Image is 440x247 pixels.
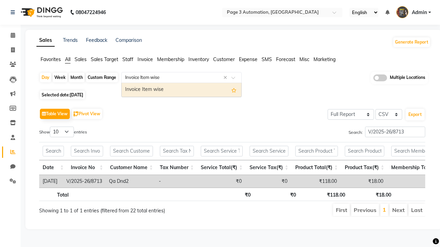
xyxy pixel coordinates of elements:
[390,74,425,81] span: Multiple Locations
[122,56,133,62] span: Staff
[254,188,299,201] th: ₹0
[341,160,388,175] th: Product Tax(₹): activate to sort column ascending
[201,146,243,156] input: Search Service Total(₹)
[160,146,194,156] input: Search Tax Number
[262,56,272,62] span: SMS
[246,160,292,175] th: Service Tax(₹): activate to sort column ascending
[313,56,335,62] span: Marketing
[18,3,65,22] img: logo
[39,160,67,175] th: Date: activate to sort column ascending
[383,206,386,213] a: 1
[155,175,196,188] td: -
[396,6,408,18] img: Admin
[91,56,118,62] span: Sales Target
[36,34,55,47] a: Sales
[106,175,155,188] td: Qa Dnd2
[40,109,70,119] button: Table View
[412,9,427,16] span: Admin
[239,56,257,62] span: Expense
[345,146,384,156] input: Search Product Tax(₹)
[107,160,156,175] th: Customer Name: activate to sort column ascending
[70,92,83,97] span: [DATE]
[43,146,64,156] input: Search Date
[250,146,288,156] input: Search Service Tax(₹)
[122,83,241,97] div: Invoice Item wise
[39,188,72,201] th: Total
[74,111,79,117] img: pivot.png
[197,160,246,175] th: Service Total(₹): activate to sort column ascending
[86,73,118,82] div: Custom Range
[340,175,387,188] td: ₹18.00
[276,56,295,62] span: Forecast
[39,127,87,137] label: Show entries
[67,160,107,175] th: Invoice No: activate to sort column ascending
[196,175,245,188] td: ₹0
[110,146,153,156] input: Search Customer Name
[365,127,425,137] input: Search:
[53,73,67,82] div: Week
[156,160,197,175] th: Tax Number: activate to sort column ascending
[39,175,63,188] td: [DATE]
[295,146,338,156] input: Search Product Total(₹)
[40,73,51,82] div: Day
[71,146,103,156] input: Search Invoice No
[299,188,349,201] th: ₹118.00
[72,109,102,119] button: Pivot View
[349,127,425,137] label: Search:
[121,83,242,97] ng-dropdown-panel: Options list
[69,73,85,82] div: Month
[137,56,153,62] span: Invoice
[206,188,254,201] th: ₹0
[299,56,309,62] span: Misc
[393,37,430,47] button: Generate Report
[75,56,87,62] span: Sales
[157,56,184,62] span: Membership
[39,203,194,214] div: Showing 1 to 1 of 1 entries (filtered from 22 total entries)
[406,109,425,120] button: Export
[50,127,74,137] select: Showentries
[40,91,85,99] span: Selected date:
[245,175,291,188] td: ₹0
[291,175,340,188] td: ₹118.00
[76,3,106,22] b: 08047224946
[63,175,106,188] td: V/2025-26/8713
[115,37,142,43] a: Comparison
[349,188,395,201] th: ₹18.00
[231,86,236,94] span: Add this report to Favorites List
[292,160,341,175] th: Product Total(₹): activate to sort column ascending
[41,56,61,62] span: Favorites
[223,74,229,81] span: Clear all
[86,37,107,43] a: Feedback
[213,56,235,62] span: Customer
[63,37,78,43] a: Trends
[188,56,209,62] span: Inventory
[65,56,70,62] span: All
